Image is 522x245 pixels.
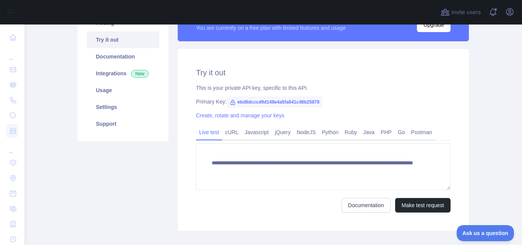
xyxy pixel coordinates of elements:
a: Try it out [87,31,159,48]
div: You are currently on a free plan with limited features and usage [196,24,346,32]
a: Documentation [342,198,391,213]
div: ... [6,46,18,61]
a: Settings [87,99,159,115]
span: New [131,70,149,78]
div: ... [6,139,18,154]
h2: Try it out [196,67,451,78]
a: Postman [408,126,435,138]
a: Live test [196,126,222,138]
a: NodeJS [293,126,319,138]
button: Invite users [439,6,482,18]
button: Make test request [395,198,451,213]
button: Upgrade [417,18,451,32]
div: This is your private API key, specific to this API. [196,84,451,92]
div: Primary Key: [196,98,451,105]
a: Integrations New [87,65,159,82]
a: jQuery [272,126,293,138]
a: Javascript [242,126,272,138]
a: Java [360,126,378,138]
a: Create, rotate and manage your keys [196,112,284,118]
span: ebd8dcccd9d148e4a5fa641c48b25878 [227,96,323,108]
iframe: Toggle Customer Support [457,225,514,241]
a: Usage [87,82,159,99]
span: Invite users [451,8,481,17]
a: Python [319,126,342,138]
a: Support [87,115,159,132]
a: Documentation [87,48,159,65]
a: cURL [222,126,242,138]
a: Ruby [342,126,360,138]
a: PHP [378,126,395,138]
a: Go [395,126,408,138]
